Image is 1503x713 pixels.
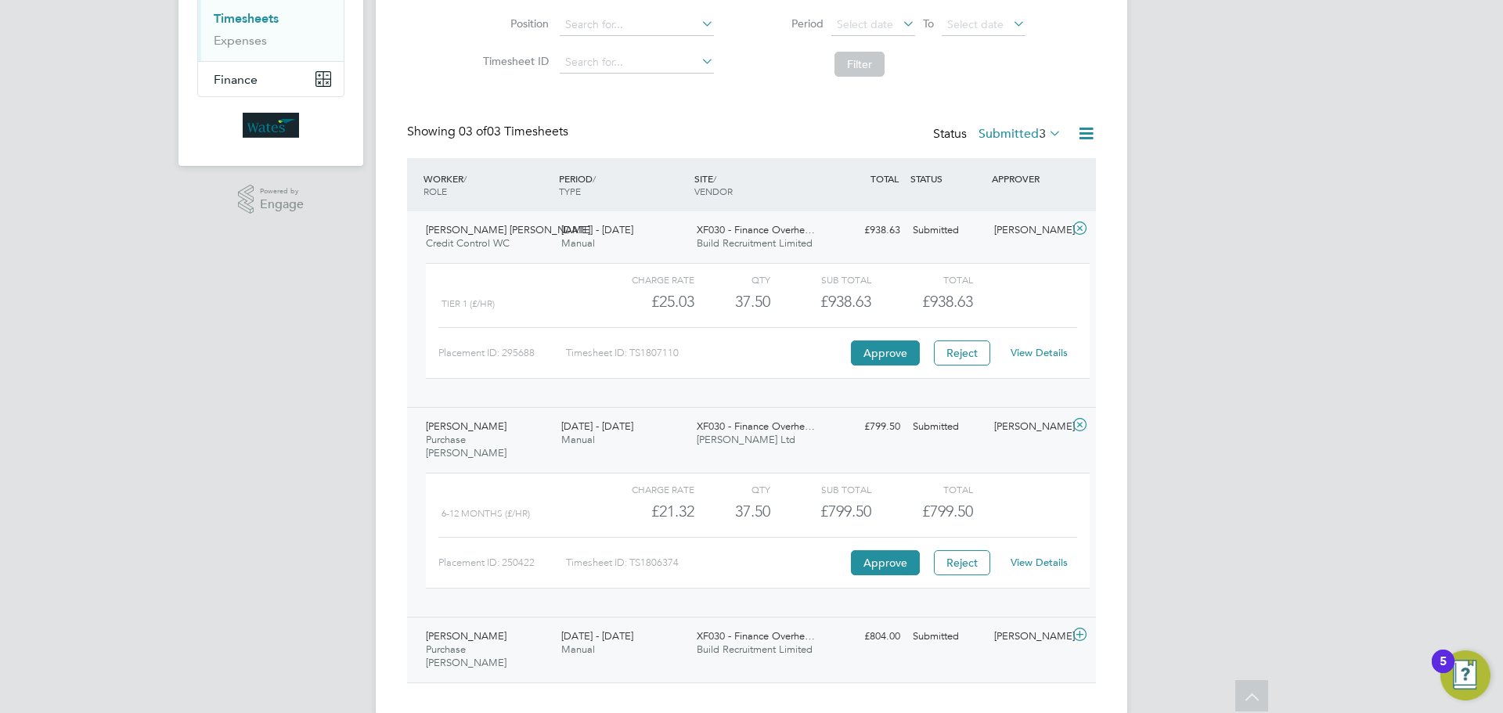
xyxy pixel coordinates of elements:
input: Search for... [560,14,714,36]
span: 3 [1039,126,1046,142]
label: Period [753,16,824,31]
span: TYPE [559,185,581,197]
span: VENDOR [694,185,733,197]
div: WORKER [420,164,555,205]
div: Submitted [906,218,988,243]
span: Manual [561,643,595,656]
span: Manual [561,236,595,250]
span: [PERSON_NAME] [PERSON_NAME] [426,223,590,236]
button: Reject [934,550,990,575]
span: [DATE] - [DATE] [561,420,633,433]
div: PERIOD [555,164,690,205]
button: Approve [851,340,920,366]
a: Timesheets [214,11,279,26]
div: Charge rate [593,270,694,289]
span: [PERSON_NAME] [426,629,506,643]
span: Powered by [260,185,304,198]
div: Showing [407,124,571,140]
span: 03 of [459,124,487,139]
div: Submitted [906,414,988,440]
div: [PERSON_NAME] [988,414,1069,440]
span: 03 Timesheets [459,124,568,139]
span: Engage [260,198,304,211]
div: Placement ID: 295688 [438,340,566,366]
span: XF030 - Finance Overhe… [697,420,815,433]
span: ROLE [424,185,447,197]
span: [DATE] - [DATE] [561,629,633,643]
div: £799.50 [770,499,871,524]
div: Sub Total [770,270,871,289]
div: QTY [694,270,770,289]
span: 6-12 Months (£/HR) [442,508,530,519]
button: Filter [834,52,885,77]
span: [DATE] - [DATE] [561,223,633,236]
span: Select date [947,17,1004,31]
label: Submitted [979,126,1061,142]
label: Timesheet ID [478,54,549,68]
div: [PERSON_NAME] [988,218,1069,243]
div: Sub Total [770,480,871,499]
div: Placement ID: 250422 [438,550,566,575]
input: Search for... [560,52,714,74]
div: STATUS [906,164,988,193]
a: Go to home page [197,113,344,138]
span: Purchase [PERSON_NAME] [426,643,506,669]
button: Open Resource Center, 5 new notifications [1440,650,1490,700]
div: APPROVER [988,164,1069,193]
div: Total [871,480,972,499]
span: / [713,172,716,185]
span: Build Recruitment Limited [697,236,813,250]
div: 37.50 [694,289,770,315]
button: Reject [934,340,990,366]
span: To [918,13,939,34]
div: £938.63 [770,289,871,315]
span: [PERSON_NAME] Ltd [697,433,795,446]
div: £804.00 [825,624,906,650]
div: [PERSON_NAME] [988,624,1069,650]
img: wates-logo-retina.png [243,113,299,138]
span: / [593,172,596,185]
span: Tier 1 (£/HR) [442,298,495,309]
div: £938.63 [825,218,906,243]
a: Powered byEngage [238,185,305,214]
span: £799.50 [922,502,973,520]
span: Purchase [PERSON_NAME] [426,433,506,459]
div: Status [933,124,1065,146]
div: Timesheet ID: TS1806374 [566,550,847,575]
button: Approve [851,550,920,575]
div: Charge rate [593,480,694,499]
span: Credit Control WC [426,236,510,250]
span: [PERSON_NAME] [426,420,506,433]
div: £799.50 [825,414,906,440]
div: SITE [690,164,826,205]
a: View Details [1011,346,1068,359]
div: 5 [1440,661,1447,682]
span: Manual [561,433,595,446]
div: £25.03 [593,289,694,315]
span: Finance [214,72,258,87]
div: Submitted [906,624,988,650]
span: Select date [837,17,893,31]
a: View Details [1011,556,1068,569]
span: £938.63 [922,292,973,311]
span: XF030 - Finance Overhe… [697,629,815,643]
div: Timesheet ID: TS1807110 [566,340,847,366]
div: 37.50 [694,499,770,524]
label: Position [478,16,549,31]
span: / [463,172,467,185]
div: QTY [694,480,770,499]
span: TOTAL [870,172,899,185]
a: Expenses [214,33,267,48]
span: Build Recruitment Limited [697,643,813,656]
span: XF030 - Finance Overhe… [697,223,815,236]
div: £21.32 [593,499,694,524]
button: Finance [198,62,344,96]
div: Total [871,270,972,289]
